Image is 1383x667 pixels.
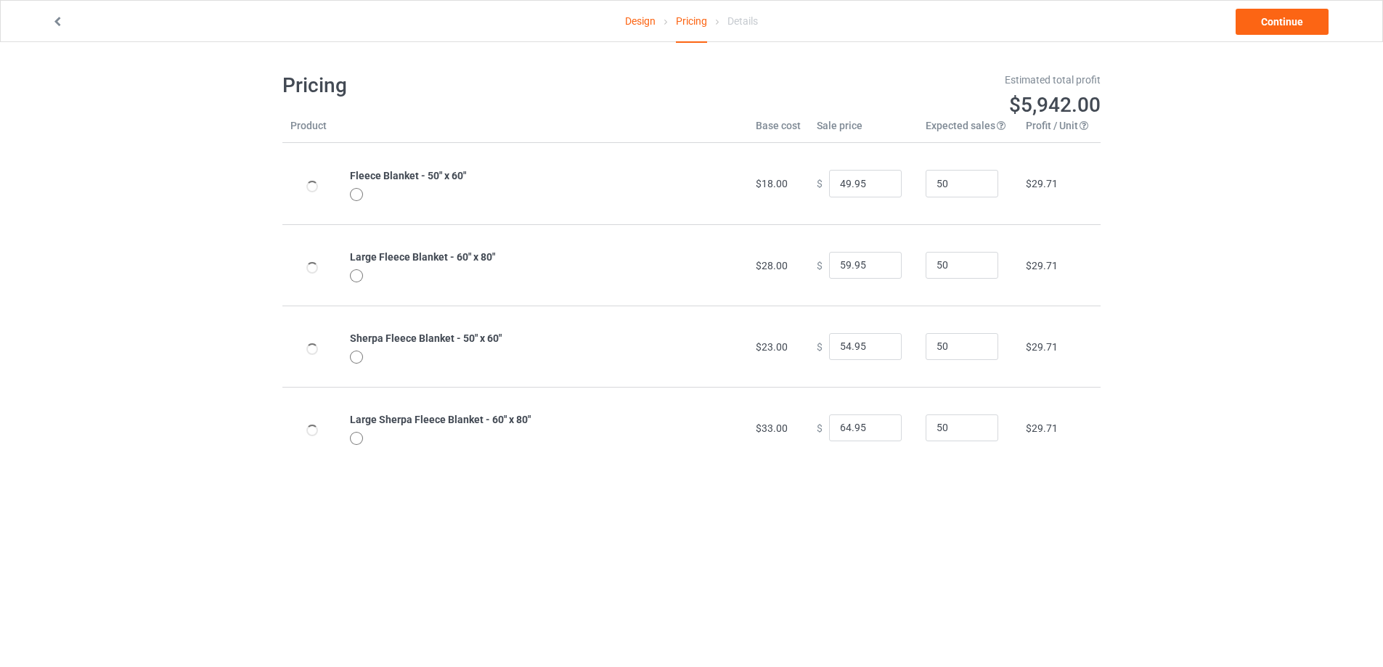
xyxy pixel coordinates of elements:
[1026,260,1058,271] span: $29.71
[1236,9,1329,35] a: Continue
[350,170,466,181] b: Fleece Blanket - 50" x 60"
[702,73,1101,87] div: Estimated total profit
[817,178,823,189] span: $
[817,422,823,433] span: $
[676,1,707,43] div: Pricing
[350,251,495,263] b: Large Fleece Blanket - 60" x 80"
[756,422,788,434] span: $33.00
[756,260,788,271] span: $28.00
[809,118,918,143] th: Sale price
[1026,422,1058,434] span: $29.71
[625,1,656,41] a: Design
[817,340,823,352] span: $
[350,414,531,425] b: Large Sherpa Fleece Blanket - 60" x 80"
[748,118,809,143] th: Base cost
[817,259,823,271] span: $
[756,178,788,189] span: $18.00
[756,341,788,353] span: $23.00
[918,118,1018,143] th: Expected sales
[350,332,502,344] b: Sherpa Fleece Blanket - 50" x 60"
[1009,93,1101,117] span: $5,942.00
[1026,341,1058,353] span: $29.71
[282,73,682,99] h1: Pricing
[282,118,342,143] th: Product
[1018,118,1101,143] th: Profit / Unit
[727,1,758,41] div: Details
[1026,178,1058,189] span: $29.71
